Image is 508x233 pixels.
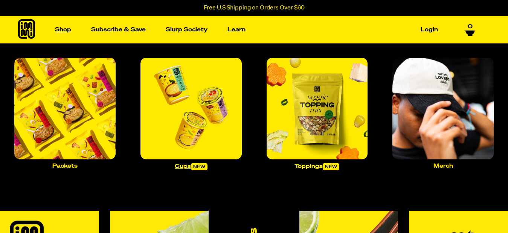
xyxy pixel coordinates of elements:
[267,58,368,159] img: Toppings_large.jpg
[52,24,74,35] a: Shop
[175,163,207,170] p: Cups
[389,55,497,172] a: Merch
[137,55,245,173] a: Cupsnew
[191,163,207,170] span: new
[418,24,441,35] a: Login
[11,55,119,172] a: Packets
[323,163,339,170] span: new
[52,16,441,43] nav: Main navigation
[264,55,371,173] a: Toppingsnew
[140,58,242,159] img: Cups_large.jpg
[14,58,116,159] img: Packets_large.jpg
[433,163,453,169] p: Merch
[163,24,211,35] a: Slurp Society
[224,24,249,35] a: Learn
[88,24,149,35] a: Subscribe & Save
[465,23,475,36] a: 0
[392,58,494,159] img: Merch_large.jpg
[294,163,339,170] p: Toppings
[204,5,305,11] p: Free U.S Shipping on Orders Over $60
[52,163,78,169] p: Packets
[468,23,473,30] span: 0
